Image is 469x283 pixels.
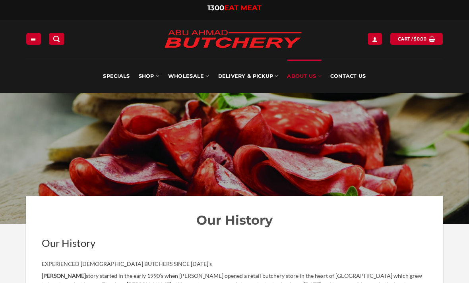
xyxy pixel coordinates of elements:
a: My account [368,33,382,44]
p: EXPERIENCED [DEMOGRAPHIC_DATA] BUTCHERS SINCE [DATE]’s [42,260,427,269]
span: EAT MEAT [224,4,262,12]
strong: [PERSON_NAME] [42,272,86,279]
a: Contact Us [330,60,366,93]
a: Delivery & Pickup [218,60,279,93]
span: Cart / [398,35,426,42]
span: $ [414,35,417,42]
a: Search [49,33,64,44]
bdi: 0.00 [414,36,426,41]
a: About Us [287,60,321,93]
span: 1300 [207,4,224,12]
a: Menu [26,33,41,44]
a: SHOP [139,60,159,93]
h2: Our History [42,212,427,229]
a: View cart [390,33,443,44]
span: Our History [42,237,95,249]
a: Wholesale [168,60,209,93]
img: Abu Ahmad Butchery [157,25,308,55]
a: Specials [103,60,130,93]
a: 1300EAT MEAT [207,4,262,12]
